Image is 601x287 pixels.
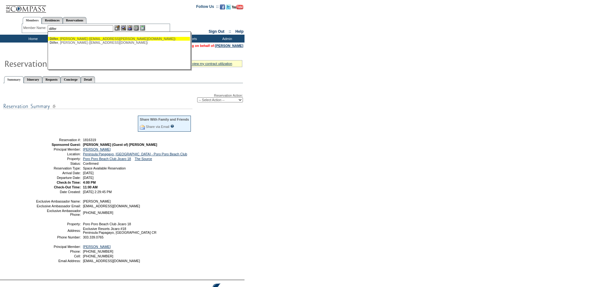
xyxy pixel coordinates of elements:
td: Exclusive Ambassador Email: [36,204,81,208]
td: Phone Number: [36,235,81,239]
td: Location: [36,152,81,156]
td: Reservation #: [36,138,81,142]
a: The Source [135,157,152,161]
span: 303.339.0765 [83,235,103,239]
span: [EMAIL_ADDRESS][DOMAIN_NAME] [83,259,140,263]
div: , [PERSON_NAME] ([EMAIL_ADDRESS][PERSON_NAME][DOMAIN_NAME]) [50,37,188,41]
a: Members [23,17,42,24]
td: Exclusive Ambassador Name: [36,199,81,203]
img: Follow us on Twitter [226,4,231,9]
td: Phone: [36,250,81,253]
span: [DATE] 2:29:45 PM [83,190,112,194]
span: Space Available Reservation [83,166,126,170]
img: Reservations [133,25,139,31]
span: :: [229,29,231,34]
span: 4:00 PM [83,181,96,184]
td: Exclusive Ambassador Phone: [36,209,81,216]
a: Share via Email [146,125,169,129]
img: Reservaton Summary [4,57,130,70]
td: Property: [36,222,81,226]
strong: Sponsored Guest: [52,143,81,146]
td: Principal Member: [36,245,81,249]
span: 11:00 AM [83,185,97,189]
span: Poro Poro Beach Club Jicaro 18 [83,222,131,226]
span: Dilfer [50,41,58,44]
a: Requests [42,76,61,83]
span: Confirmed [83,162,98,165]
img: b_calculator.gif [140,25,145,31]
span: [EMAIL_ADDRESS][DOMAIN_NAME] [83,204,140,208]
td: Home [14,35,50,43]
strong: Check-Out Time: [54,185,81,189]
span: Exclusive Resorts Jicaro #18 Peninsula Papagayo, [GEOGRAPHIC_DATA] CR [83,227,156,234]
div: Reservation Action: [3,94,243,102]
a: Reservations [63,17,86,24]
td: Date Created: [36,190,81,194]
a: Subscribe to our YouTube Channel [232,6,243,10]
a: [PERSON_NAME] [83,245,111,249]
img: subTtlResSummary.gif [3,102,192,110]
span: [PHONE_NUMBER] [83,250,113,253]
td: Follow Us :: [196,4,219,11]
a: [PERSON_NAME] [83,147,111,151]
td: Departure Date: [36,176,81,180]
img: Become our fan on Facebook [220,4,225,9]
a: Help [235,29,244,34]
td: Arrival Date: [36,171,81,175]
strong: Check-In Time: [57,181,81,184]
td: Reservation Type: [36,166,81,170]
img: Subscribe to our YouTube Channel [232,5,243,9]
a: Itinerary [24,76,42,83]
span: [PHONE_NUMBER] [83,254,113,258]
a: Sign Out [209,29,224,34]
a: Summary [4,76,24,83]
a: Become our fan on Facebook [220,6,225,10]
span: [PHONE_NUMBER] [83,211,113,215]
td: Principal Member: [36,147,81,151]
a: Follow us on Twitter [226,6,231,10]
div: Share With Family and Friends [140,118,189,121]
img: Impersonate [127,25,133,31]
span: [DATE] [83,171,94,175]
td: Status: [36,162,81,165]
img: b_edit.gif [115,25,120,31]
a: Poro Poro Beach Club Jicaro 18 [83,157,131,161]
span: You are acting on behalf of: [171,44,243,48]
td: Email Address: [36,259,81,263]
a: » view my contract utilization [189,62,232,66]
span: Dilfer [50,37,58,41]
div: , [PERSON_NAME] ([EMAIL_ADDRESS][DOMAIN_NAME]) [50,41,188,44]
td: Admin [208,35,245,43]
td: Property: [36,157,81,161]
input: What is this? [170,124,174,128]
img: View [121,25,126,31]
td: Cell: [36,254,81,258]
span: [DATE] [83,176,94,180]
div: Member Name: [23,25,48,31]
a: Concierge [61,76,80,83]
span: [PERSON_NAME] [83,199,111,203]
a: [PERSON_NAME] [215,44,243,48]
a: Residences [42,17,63,24]
td: Address: [36,227,81,234]
span: [PERSON_NAME] (Guest of) [PERSON_NAME] [83,143,157,146]
span: 1816319 [83,138,96,142]
a: Detail [81,76,95,83]
a: Peninsula Papagayo, [GEOGRAPHIC_DATA] - Poro Poro Beach Club [83,152,187,156]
